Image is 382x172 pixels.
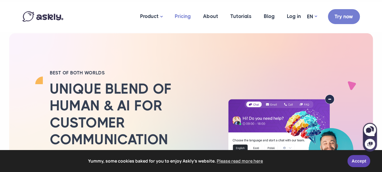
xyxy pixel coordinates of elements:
a: learn more about cookies [216,156,264,166]
a: Blog [258,2,281,31]
h2: Unique blend of human & AI for customer communication [50,81,214,148]
a: Accept [347,155,370,167]
a: Tutorials [224,2,258,31]
a: Product [134,2,169,32]
a: EN [307,12,317,21]
span: Yummy, some cookies baked for you to enjoy Askly's website. [9,156,343,166]
a: Log in [281,2,307,31]
a: About [197,2,224,31]
iframe: Askly chat [362,122,377,152]
img: Askly [22,11,63,22]
a: Pricing [169,2,197,31]
a: Try now [328,9,360,24]
h2: BEST OF BOTH WORLDS [50,70,214,76]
